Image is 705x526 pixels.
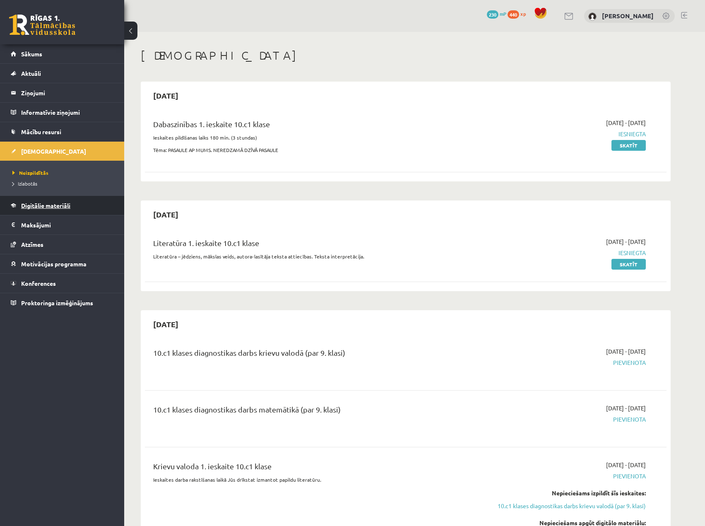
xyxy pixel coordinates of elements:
a: [DEMOGRAPHIC_DATA] [11,142,114,161]
a: Izlabotās [12,180,116,187]
a: Digitālie materiāli [11,196,114,215]
span: [DEMOGRAPHIC_DATA] [21,147,86,155]
span: Sākums [21,50,42,58]
span: Iesniegta [490,130,646,138]
span: xp [520,10,526,17]
span: Mācību resursi [21,128,61,135]
a: Neizpildītās [12,169,116,176]
span: Pievienota [490,358,646,367]
a: Maksājumi [11,215,114,234]
div: Nepieciešams izpildīt šīs ieskaites: [490,489,646,497]
span: [DATE] - [DATE] [606,118,646,127]
span: mP [500,10,506,17]
h2: [DATE] [145,314,187,334]
span: Neizpildītās [12,169,48,176]
div: Krievu valoda 1. ieskaite 10.c1 klase [153,461,477,476]
span: [DATE] - [DATE] [606,404,646,413]
legend: Ziņojumi [21,83,114,102]
h1: [DEMOGRAPHIC_DATA] [141,48,671,63]
div: 10.c1 klases diagnostikas darbs matemātikā (par 9. klasi) [153,404,477,419]
a: Aktuāli [11,64,114,83]
a: Motivācijas programma [11,254,114,273]
p: Ieskaites pildīšanas laiks 180 min. (3 stundas) [153,134,477,141]
p: Ieskaites darba rakstīšanas laikā Jūs drīkstat izmantot papildu literatūru. [153,476,477,483]
a: [PERSON_NAME] [602,12,654,20]
a: 230 mP [487,10,506,17]
a: Skatīt [611,259,646,270]
a: Skatīt [611,140,646,151]
span: Proktoringa izmēģinājums [21,299,93,306]
div: Dabaszinības 1. ieskaite 10.c1 klase [153,118,477,134]
a: Atzīmes [11,235,114,254]
span: Atzīmes [21,241,43,248]
span: [DATE] - [DATE] [606,237,646,246]
legend: Maksājumi [21,215,114,234]
a: Konferences [11,274,114,293]
span: Pievienota [490,472,646,480]
span: Motivācijas programma [21,260,87,268]
span: [DATE] - [DATE] [606,461,646,469]
span: 440 [508,10,519,19]
a: 440 xp [508,10,530,17]
h2: [DATE] [145,205,187,224]
div: 10.c1 klases diagnostikas darbs krievu valodā (par 9. klasi) [153,347,477,362]
span: Aktuāli [21,70,41,77]
p: Tēma: PASAULE AP MUMS. NEREDZAMĀ DZĪVĀ PASAULE [153,146,477,154]
a: Rīgas 1. Tālmācības vidusskola [9,14,75,35]
img: Mārtiņš Kasparinskis [588,12,597,21]
a: Mācību resursi [11,122,114,141]
a: 10.c1 klases diagnostikas darbs krievu valodā (par 9. klasi) [490,502,646,510]
span: Pievienota [490,415,646,424]
h2: [DATE] [145,86,187,105]
a: Ziņojumi [11,83,114,102]
span: [DATE] - [DATE] [606,347,646,356]
div: Literatūra 1. ieskaite 10.c1 klase [153,237,477,253]
span: Iesniegta [490,249,646,257]
p: Literatūra – jēdziens, mākslas veids, autora-lasītāja teksta attiecības. Teksta interpretācija. [153,253,477,260]
legend: Informatīvie ziņojumi [21,103,114,122]
a: Sākums [11,44,114,63]
span: Izlabotās [12,180,37,187]
span: Konferences [21,280,56,287]
span: Digitālie materiāli [21,202,70,209]
a: Proktoringa izmēģinājums [11,293,114,312]
span: 230 [487,10,498,19]
a: Informatīvie ziņojumi [11,103,114,122]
